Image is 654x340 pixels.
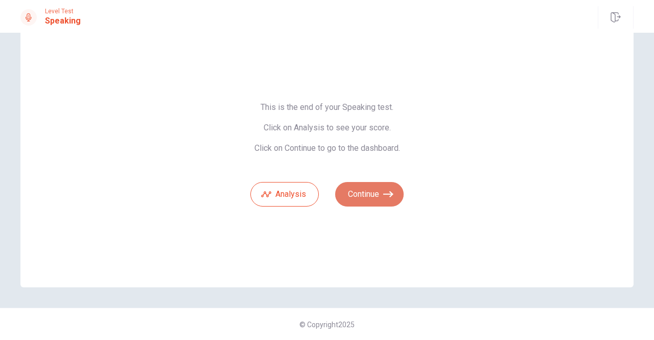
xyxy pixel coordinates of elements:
span: Level Test [45,8,81,15]
button: Continue [335,182,404,207]
h1: Speaking [45,15,81,27]
span: This is the end of your Speaking test. Click on Analysis to see your score. Click on Continue to ... [250,102,404,153]
button: Analysis [250,182,319,207]
span: © Copyright 2025 [299,321,355,329]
